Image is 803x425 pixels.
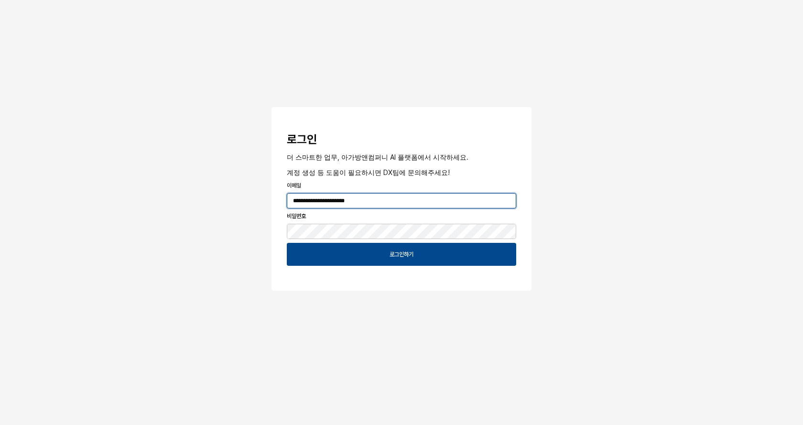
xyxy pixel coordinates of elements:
[287,243,516,266] button: 로그인하기
[287,152,516,162] p: 더 스마트한 업무, 아가방앤컴퍼니 AI 플랫폼에서 시작하세요.
[287,133,516,146] h3: 로그인
[390,251,413,258] p: 로그인하기
[287,167,516,177] p: 계정 생성 등 도움이 필요하시면 DX팀에 문의해주세요!
[287,181,516,190] p: 이메일
[287,212,516,220] p: 비밀번호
